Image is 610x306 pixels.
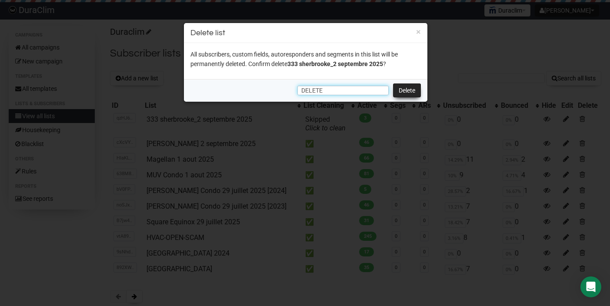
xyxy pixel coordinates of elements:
a: Delete [393,83,421,97]
p: All subscribers, custom fields, autoresponders and segments in this list will be permanently dele... [190,50,421,69]
input: Type the word DELETE [297,86,389,95]
div: Open Intercom Messenger [580,276,601,297]
h3: Delete list [190,27,421,39]
span: 333 sherbrooke_2 septembre 2025 [287,60,383,67]
button: × [416,28,421,36]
